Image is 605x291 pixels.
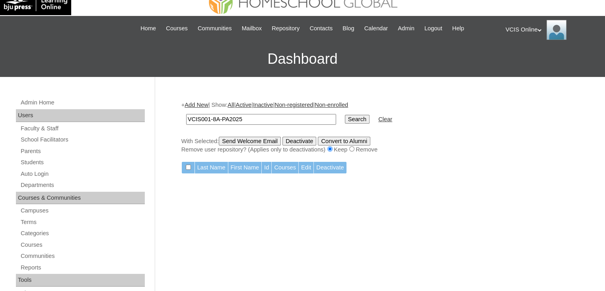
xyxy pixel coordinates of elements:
input: Deactivate [282,137,316,145]
h3: Dashboard [4,41,601,77]
a: Repository [268,24,303,33]
img: VCIS Online Admin [547,20,566,40]
span: Contacts [309,24,333,33]
a: Parents [20,146,145,156]
a: Admin Home [20,98,145,108]
span: Repository [272,24,300,33]
div: Courses & Communities [16,192,145,204]
a: Clear [378,116,392,122]
div: Remove user repository? (Applies only to deactivations) Keep Remove [181,145,575,154]
span: Logout [424,24,442,33]
div: Users [16,109,145,122]
a: Logout [420,24,446,33]
span: Calendar [364,24,388,33]
td: Last Name [195,162,228,173]
a: School Facilitators [20,135,145,145]
a: Courses [20,240,145,250]
a: Help [448,24,468,33]
a: Mailbox [238,24,266,33]
a: Active [235,102,251,108]
td: Id [262,162,271,173]
a: Blog [338,24,358,33]
a: Terms [20,217,145,227]
span: Admin [398,24,414,33]
a: Non-registered [274,102,313,108]
td: Edit [299,162,313,173]
a: Auto Login [20,169,145,179]
span: Communities [198,24,232,33]
a: Add New [185,102,208,108]
input: Convert to Alumni [318,137,370,145]
input: Search [186,114,336,125]
td: Courses [272,162,298,173]
a: Communities [20,251,145,261]
span: Blog [342,24,354,33]
a: Admin [394,24,418,33]
a: Calendar [360,24,392,33]
div: Tools [16,274,145,287]
div: + | Show: | | | | [181,101,575,153]
a: Departments [20,180,145,190]
a: Non-enrolled [315,102,348,108]
td: First Name [228,162,262,173]
a: Contacts [305,24,337,33]
span: Home [140,24,156,33]
input: Search [345,115,370,124]
div: VCIS Online [506,20,597,40]
a: Categories [20,228,145,238]
a: Inactive [253,102,273,108]
a: Reports [20,263,145,273]
td: Deactivate [314,162,346,173]
a: Courses [162,24,192,33]
span: Help [452,24,464,33]
input: Send Welcome Email [219,137,281,145]
span: Mailbox [242,24,262,33]
div: With Selected: [181,137,575,154]
a: All [228,102,234,108]
a: Communities [194,24,236,33]
a: Campuses [20,206,145,216]
a: Home [136,24,160,33]
a: Faculty & Staff [20,124,145,134]
a: Students [20,157,145,167]
span: Courses [166,24,188,33]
